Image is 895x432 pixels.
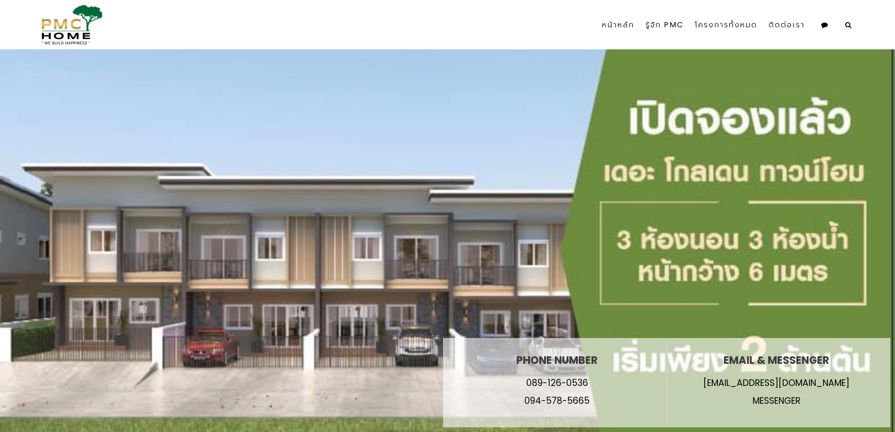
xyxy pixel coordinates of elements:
h2: Phone Number [516,354,598,366]
a: ติดต่อเรา [763,4,810,46]
a: รู้จัก PMC [640,4,689,46]
a: Messenger [753,394,801,407]
a: โครงการทั้งหมด [689,4,763,46]
a: [EMAIL_ADDRESS][DOMAIN_NAME] [703,377,849,389]
a: 089-126-0536 [526,377,588,389]
a: 094-578-5665 [524,394,590,407]
h2: Email & Messenger [703,354,849,366]
img: pmc-logo [38,5,103,45]
a: หน้าหลัก [596,4,640,46]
